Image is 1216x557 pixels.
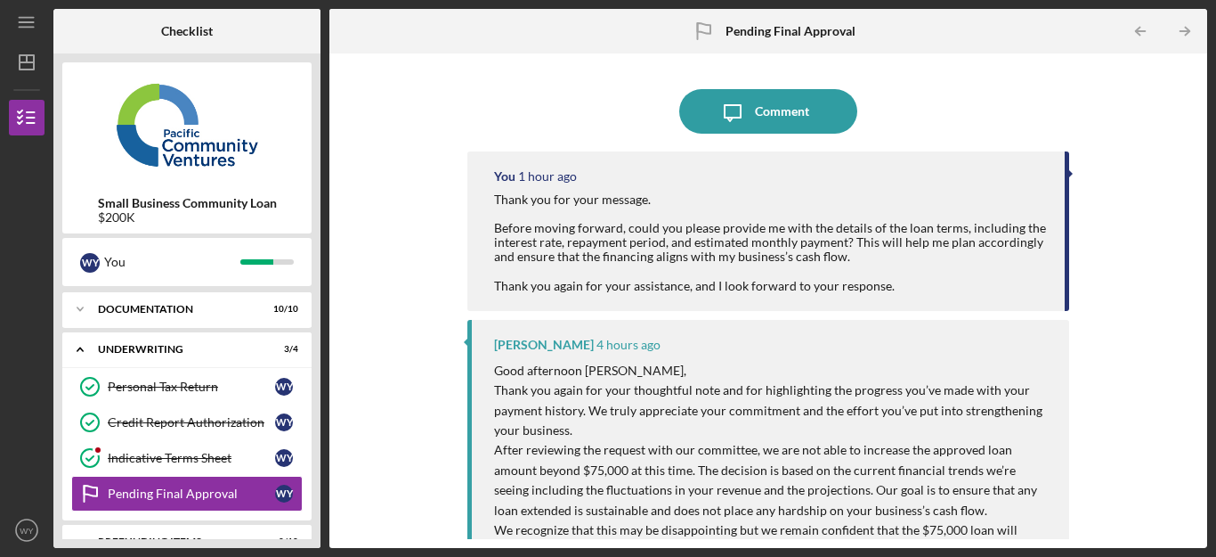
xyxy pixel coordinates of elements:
div: $200K [98,210,277,225]
div: Comment [755,89,809,134]
div: Underwriting [98,344,254,355]
div: You [494,169,515,184]
img: Product logo [62,71,312,178]
button: Comment [679,89,857,134]
p: After reviewing the request with our committee, we are not able to increase the approved loan amo... [494,440,1051,520]
div: You [104,247,240,277]
div: 10 / 10 [266,304,298,315]
b: Small Business Community Loan [98,196,277,210]
div: Thank you for your message. Before moving forward, could you please provide me with the details o... [494,192,1047,293]
div: Credit Report Authorization [108,415,275,430]
a: Pending Final ApprovalWY [71,476,303,512]
b: Checklist [161,24,213,38]
div: 0 / 10 [266,537,298,547]
div: W Y [275,378,293,396]
a: Credit Report AuthorizationWY [71,405,303,440]
a: Indicative Terms SheetWY [71,440,303,476]
text: WY [20,526,34,536]
div: Pending Final Approval [108,487,275,501]
time: 2025-08-18 19:03 [596,338,661,352]
p: Thank you again for your thoughtful note and for highlighting the progress you’ve made with your ... [494,381,1051,440]
p: Good afternoon [PERSON_NAME], [494,361,1051,381]
div: [PERSON_NAME] [494,338,594,352]
div: 3 / 4 [266,344,298,355]
button: WY [9,512,45,548]
div: Documentation [98,304,254,315]
div: W Y [275,414,293,431]
div: Prefunding Items [98,537,254,547]
div: W Y [275,449,293,467]
div: W Y [80,253,100,273]
a: Personal Tax ReturnWY [71,369,303,405]
time: 2025-08-18 21:45 [518,169,577,184]
div: W Y [275,485,293,503]
b: Pending Final Approval [726,24,855,38]
div: Personal Tax Return [108,380,275,394]
div: Indicative Terms Sheet [108,451,275,465]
